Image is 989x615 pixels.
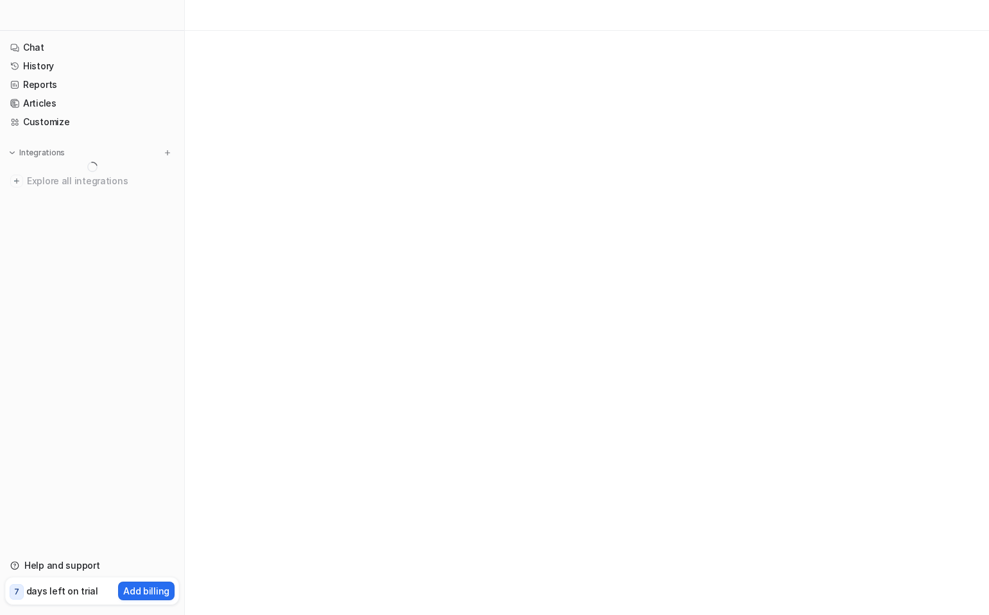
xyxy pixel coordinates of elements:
[5,57,179,75] a: History
[123,584,169,598] p: Add billing
[26,584,98,598] p: days left on trial
[118,582,175,600] button: Add billing
[5,146,69,159] button: Integrations
[27,171,174,191] span: Explore all integrations
[163,148,172,157] img: menu_add.svg
[14,586,19,598] p: 7
[5,557,179,575] a: Help and support
[19,148,65,158] p: Integrations
[5,94,179,112] a: Articles
[5,76,179,94] a: Reports
[5,113,179,131] a: Customize
[10,175,23,187] img: explore all integrations
[5,39,179,56] a: Chat
[5,172,179,190] a: Explore all integrations
[8,148,17,157] img: expand menu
